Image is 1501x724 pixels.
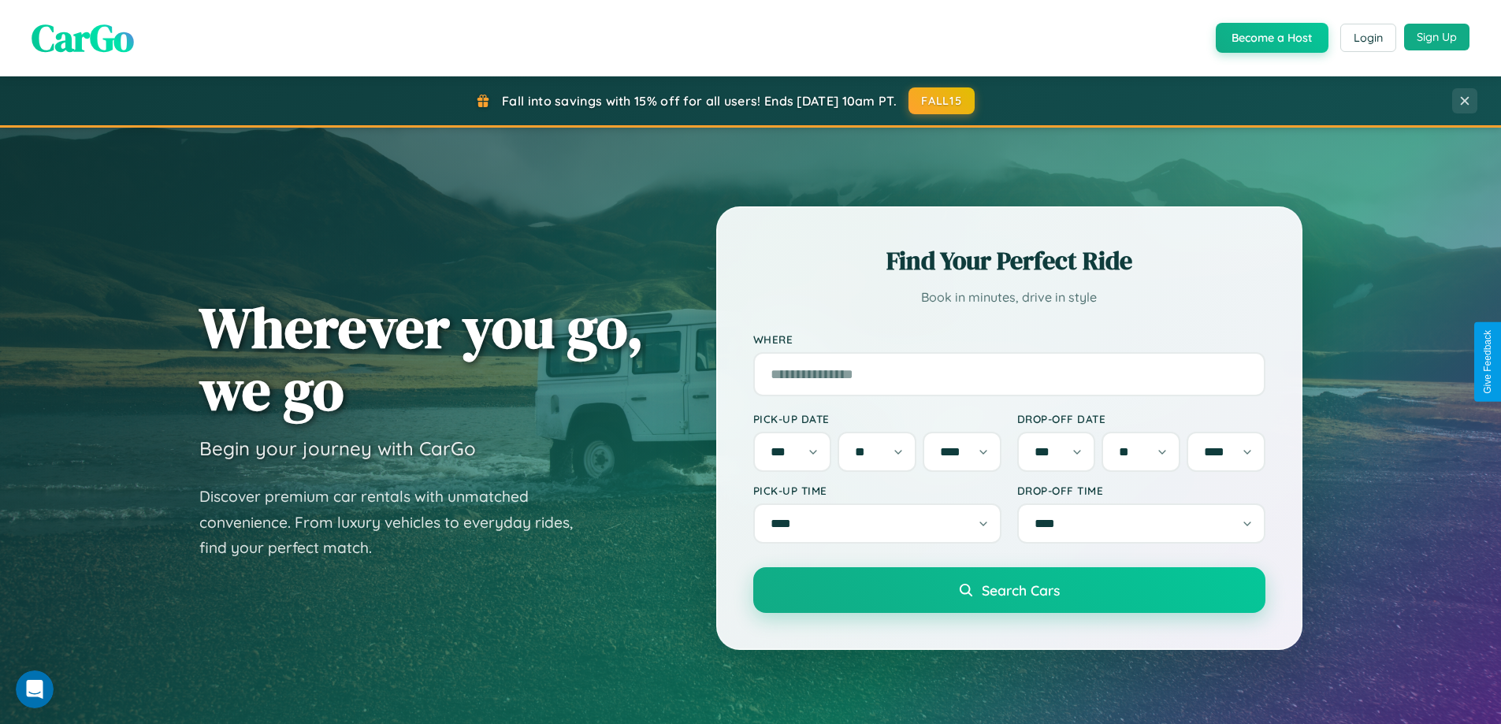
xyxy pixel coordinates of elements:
button: FALL15 [908,87,975,114]
button: Search Cars [753,567,1265,613]
h3: Begin your journey with CarGo [199,436,476,460]
label: Pick-up Date [753,412,1001,425]
span: Search Cars [982,581,1060,599]
h2: Find Your Perfect Ride [753,243,1265,278]
button: Sign Up [1404,24,1469,50]
p: Book in minutes, drive in style [753,286,1265,309]
button: Become a Host [1216,23,1328,53]
p: Discover premium car rentals with unmatched convenience. From luxury vehicles to everyday rides, ... [199,484,593,561]
span: Fall into savings with 15% off for all users! Ends [DATE] 10am PT. [502,93,897,109]
iframe: Intercom live chat [16,670,54,708]
label: Pick-up Time [753,484,1001,497]
label: Drop-off Date [1017,412,1265,425]
h1: Wherever you go, we go [199,296,644,421]
div: Give Feedback [1482,330,1493,394]
label: Where [753,332,1265,346]
button: Login [1340,24,1396,52]
label: Drop-off Time [1017,484,1265,497]
span: CarGo [32,12,134,64]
